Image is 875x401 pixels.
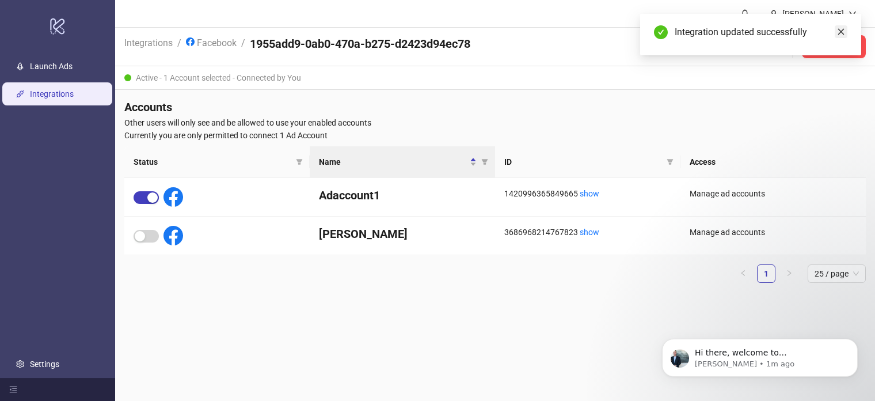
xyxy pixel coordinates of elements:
a: Integrations [122,36,175,48]
div: Integration updated successfully [675,25,847,39]
span: filter [296,158,303,165]
a: Close [835,25,847,38]
h4: Accounts [124,99,866,115]
h4: Adaccount1 [319,187,486,203]
a: Integrations [30,89,74,99]
span: bell [741,9,749,17]
span: Other users will only see and be allowed to use your enabled accounts [124,116,866,129]
span: left [740,270,747,277]
li: 1 [757,264,775,283]
span: filter [664,153,676,171]
iframe: Intercom notifications message [645,315,875,395]
span: filter [667,158,674,165]
div: 3686968214767823 [504,226,671,239]
span: menu-fold [9,385,17,394]
span: user [770,10,778,18]
button: left [734,264,752,283]
a: Settings [30,360,59,369]
h4: 1955add9-0ab0-470a-b275-d2423d94ec78 [250,36,470,52]
a: 1 [758,265,775,282]
div: Page Size [808,264,866,283]
li: Next Page [780,264,798,283]
li: / [241,36,245,58]
span: filter [481,158,488,165]
span: ID [504,156,662,168]
div: Manage ad accounts [690,187,857,200]
a: show [580,228,599,237]
a: Facebook [184,36,239,48]
div: Active - 1 Account selected - Connected by You [115,66,875,90]
span: filter [294,153,305,171]
a: Launch Ads [30,62,73,71]
button: right [780,264,798,283]
span: Name [319,156,467,168]
span: check-circle [654,25,668,39]
span: right [786,270,793,277]
div: [PERSON_NAME] [778,7,849,20]
span: Status [134,156,291,168]
div: 1420996365849665 [504,187,671,200]
span: close [837,28,845,36]
li: / [177,36,181,58]
span: 25 / page [815,265,859,282]
li: Previous Page [734,264,752,283]
span: down [849,10,857,18]
th: Access [680,146,866,178]
th: Name [310,146,495,178]
span: filter [479,153,490,171]
span: Currently you are only permitted to connect 1 Ad Account [124,129,866,142]
h4: [PERSON_NAME] [319,226,486,242]
a: show [580,189,599,198]
div: Manage ad accounts [690,226,857,239]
